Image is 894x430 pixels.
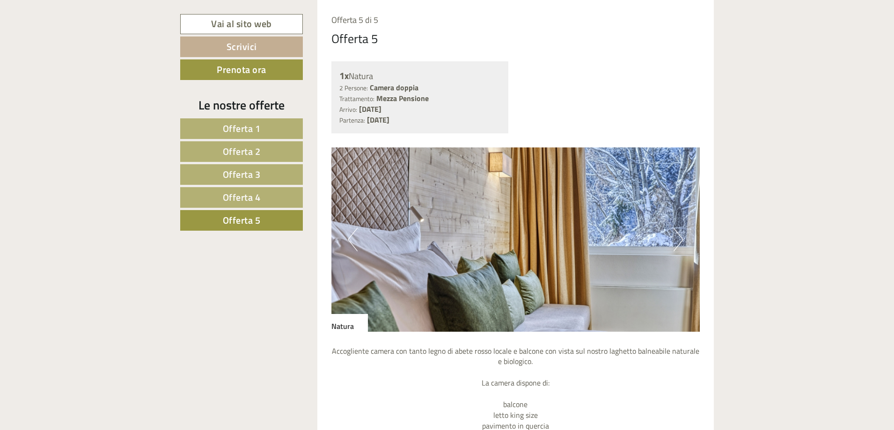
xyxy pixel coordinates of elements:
[180,96,303,114] div: Le nostre offerte
[674,228,683,251] button: Next
[223,190,261,204] span: Offerta 4
[331,30,378,47] div: Offerta 5
[223,144,261,159] span: Offerta 2
[223,121,261,136] span: Offerta 1
[339,68,349,83] b: 1x
[331,314,368,332] div: Natura
[223,213,261,227] span: Offerta 5
[367,114,389,125] b: [DATE]
[223,167,261,182] span: Offerta 3
[339,116,365,125] small: Partenza:
[180,36,303,57] a: Scrivici
[331,147,700,332] img: image
[370,82,418,93] b: Camera doppia
[339,69,501,83] div: Natura
[339,94,374,103] small: Trattamento:
[339,83,368,93] small: 2 Persone:
[359,103,381,115] b: [DATE]
[339,105,357,114] small: Arrivo:
[376,93,429,104] b: Mezza Pensione
[331,14,378,26] span: Offerta 5 di 5
[348,228,358,251] button: Previous
[180,59,303,80] a: Prenota ora
[180,14,303,34] a: Vai al sito web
